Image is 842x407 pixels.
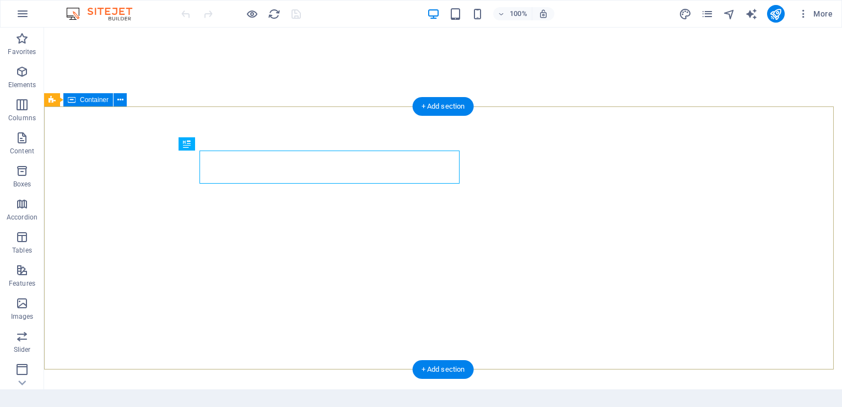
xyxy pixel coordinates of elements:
span: More [798,8,833,19]
p: Accordion [7,213,37,222]
i: On resize automatically adjust zoom level to fit chosen device. [538,9,548,19]
button: 100% [493,7,532,20]
img: Editor Logo [63,7,146,20]
i: Reload page [268,8,280,20]
p: Features [9,279,35,288]
button: text_generator [745,7,758,20]
p: Elements [8,81,36,89]
p: Content [10,147,34,156]
p: Columns [8,114,36,122]
button: navigator [723,7,736,20]
p: Slider [14,345,31,354]
p: Boxes [13,180,31,189]
i: AI Writer [745,8,758,20]
i: Navigator [723,8,736,20]
p: Images [11,312,34,321]
h6: 100% [510,7,527,20]
p: Favorites [8,47,36,56]
i: Publish [769,8,782,20]
button: pages [701,7,714,20]
button: More [794,5,837,23]
p: Tables [12,246,32,255]
button: design [679,7,692,20]
div: + Add section [413,360,474,379]
i: Pages (Ctrl+Alt+S) [701,8,714,20]
span: Container [80,97,109,103]
button: reload [267,7,280,20]
button: publish [767,5,785,23]
i: Design (Ctrl+Alt+Y) [679,8,692,20]
button: Click here to leave preview mode and continue editing [245,7,258,20]
div: + Add section [413,97,474,116]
